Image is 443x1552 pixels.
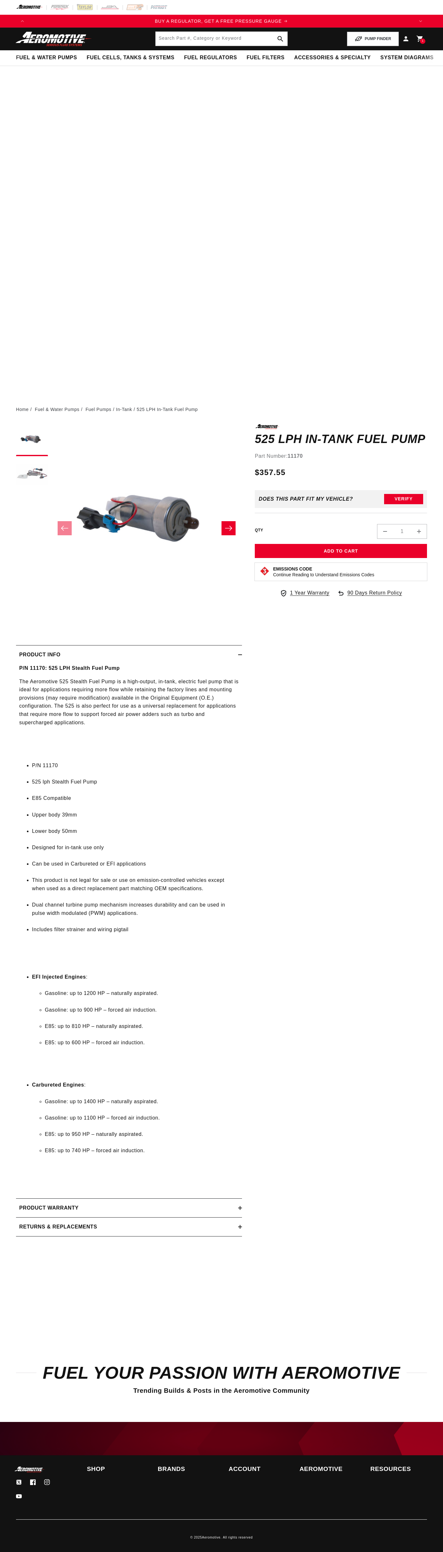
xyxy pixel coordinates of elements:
[32,811,239,819] li: Upper body 39mm
[288,453,303,459] strong: 11170
[337,589,402,604] a: 90 Days Return Policy
[14,31,94,46] img: Aeromotive
[202,1536,221,1539] a: Aeromotive
[32,778,239,786] li: 525 lph Stealth Fuel Pump
[255,452,427,460] div: Part Number:
[32,876,239,892] li: This product is not legal for sale or use on emission-controlled vehicles except when used as a d...
[347,32,399,46] button: PUMP FINDER
[45,1022,239,1031] li: E85: up to 810 HP – naturally aspirated.
[19,677,239,727] p: The Aeromotive 525 Stealth Fuel Pump is a high-output, in-tank, electric fuel pump that is ideal ...
[32,794,239,802] li: E85 Compatible
[45,1006,239,1014] li: Gasoline: up to 900 HP – forced air induction.
[259,496,353,502] div: Does This part fit My vehicle?
[190,1536,221,1539] small: © 2025 .
[246,54,285,61] span: Fuel Filters
[16,1218,242,1236] summary: Returns & replacements
[414,15,427,28] button: Translation missing: en.sections.announcements.next_announcement
[16,54,77,61] span: Fuel & Water Pumps
[87,54,174,61] span: Fuel Cells, Tanks & Systems
[45,1114,239,1122] li: Gasoline: up to 1100 HP – forced air induction.
[16,1365,427,1380] h2: Fuel Your Passion with Aeromotive
[255,528,263,533] label: QTY
[29,18,414,25] div: Announcement
[32,1082,84,1088] strong: Carbureted Engines
[370,1466,427,1472] summary: Resources
[158,1466,214,1472] summary: Brands
[133,1387,310,1394] span: Trending Builds & Posts in the Aeromotive Community
[294,54,371,61] span: Accessories & Specialty
[280,589,329,597] a: 1 Year Warranty
[35,406,79,413] a: Fuel & Water Pumps
[32,901,239,917] li: Dual channel turbine pump mechanism increases durability and can be used in pulse width modulated...
[16,15,29,28] button: Translation missing: en.sections.announcements.previous_announcement
[156,32,288,46] input: Search by Part Number, Category or Keyword
[16,645,242,664] summary: Product Info
[384,494,423,504] button: Verify
[32,827,239,835] li: Lower body 50mm
[32,973,239,1073] li: :
[32,843,239,852] li: Designed for in-tank use only
[58,521,72,535] button: Slide left
[260,566,270,576] img: Emissions code
[14,1466,46,1473] img: Aeromotive
[116,406,137,413] li: In-Tank
[32,1081,239,1181] li: :
[45,1097,239,1106] li: Gasoline: up to 1400 HP – naturally aspirated.
[273,566,374,578] button: Emissions CodeContinue Reading to Understand Emissions Codes
[242,50,289,65] summary: Fuel Filters
[179,50,242,65] summary: Fuel Regulators
[300,1466,356,1472] summary: Aeromotive
[19,1204,79,1212] h2: Product warranty
[45,1130,239,1138] li: E85: up to 950 HP – naturally aspirated.
[255,544,427,558] button: Add to Cart
[221,521,236,535] button: Slide right
[32,974,86,980] strong: EFI Injected Engines
[347,589,402,604] span: 90 Days Return Policy
[16,1199,242,1217] summary: Product warranty
[273,32,287,46] button: search button
[16,406,29,413] a: Home
[32,860,239,868] li: Can be used in Carbureted or EFI applications
[255,467,286,478] span: $357.55
[19,665,120,671] strong: P/N 11170: 525 LPH Stealth Fuel Pump
[290,589,329,597] span: 1 Year Warranty
[137,406,198,413] li: 525 LPH In-Tank Fuel Pump
[184,54,237,61] span: Fuel Regulators
[223,1536,253,1539] small: All rights reserved
[29,18,414,25] a: BUY A REGULATOR, GET A FREE PRESSURE GAUGE
[45,1039,239,1047] li: E85: up to 600 HP – forced air induction.
[82,50,179,65] summary: Fuel Cells, Tanks & Systems
[273,566,312,571] strong: Emissions Code
[422,38,424,44] span: 1
[229,1466,285,1472] summary: Account
[375,50,438,65] summary: System Diagrams
[87,1466,143,1472] summary: Shop
[380,54,433,61] span: System Diagrams
[45,1146,239,1155] li: E85: up to 740 HP – forced air induction.
[16,459,48,491] button: Load image 2 in gallery view
[11,50,82,65] summary: Fuel & Water Pumps
[16,424,242,632] media-gallery: Gallery Viewer
[32,761,239,770] li: P/N 11170
[32,925,239,934] li: Includes filter strainer and wiring pigtail
[19,1223,97,1231] h2: Returns & replacements
[155,19,282,24] span: BUY A REGULATOR, GET A FREE PRESSURE GAUGE
[273,572,374,578] p: Continue Reading to Understand Emissions Codes
[16,424,48,456] button: Load image 1 in gallery view
[255,434,427,444] h1: 525 LPH In-Tank Fuel Pump
[16,406,427,413] nav: breadcrumbs
[85,406,111,413] a: Fuel Pumps
[289,50,375,65] summary: Accessories & Specialty
[45,989,239,998] li: Gasoline: up to 1200 HP – naturally aspirated.
[19,651,60,659] h2: Product Info
[29,18,414,25] div: 1 of 4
